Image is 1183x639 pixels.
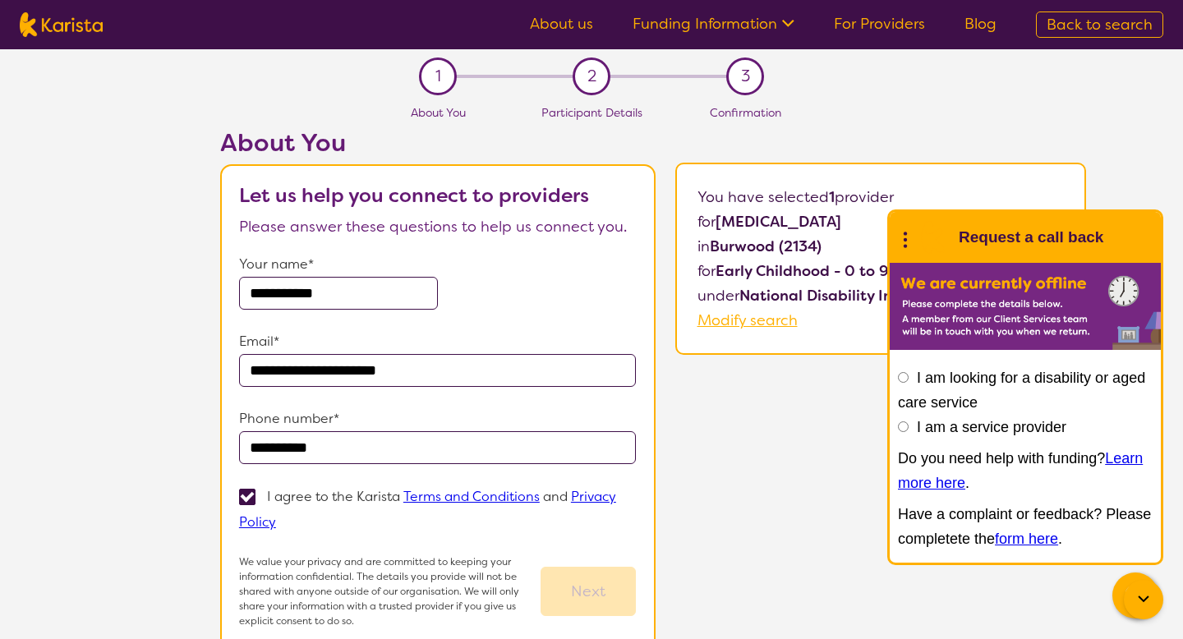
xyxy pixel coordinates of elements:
[435,64,441,89] span: 1
[959,225,1103,250] h1: Request a call back
[710,237,822,256] b: Burwood (2134)
[710,105,781,120] span: Confirmation
[697,283,1065,308] p: under .
[220,128,656,158] h2: About You
[697,234,1065,259] p: in
[898,446,1153,495] p: Do you need help with funding? .
[239,182,589,209] b: Let us help you connect to providers
[1036,11,1163,38] a: Back to search
[239,554,541,628] p: We value your privacy and are committed to keeping your information confidential. The details you...
[916,221,949,254] img: Karista
[697,209,1065,234] p: for
[741,64,750,89] span: 3
[541,105,642,120] span: Participant Details
[697,185,1065,209] p: You have selected provider
[995,531,1058,547] a: form here
[20,12,103,37] img: Karista logo
[829,187,835,207] b: 1
[898,370,1145,411] label: I am looking for a disability or aged care service
[239,214,637,239] p: Please answer these questions to help us connect you.
[239,407,637,431] p: Phone number*
[403,488,540,505] a: Terms and Conditions
[239,252,637,277] p: Your name*
[964,14,997,34] a: Blog
[716,212,841,232] b: [MEDICAL_DATA]
[917,419,1066,435] label: I am a service provider
[716,261,889,281] b: Early Childhood - 0 to 9
[834,14,925,34] a: For Providers
[587,64,596,89] span: 2
[239,488,616,531] a: Privacy Policy
[898,502,1153,551] p: Have a complaint or feedback? Please completete the .
[697,310,798,330] a: Modify search
[1047,15,1153,34] span: Back to search
[239,488,616,531] p: I agree to the Karista and
[239,329,637,354] p: Email*
[890,263,1161,350] img: Karista offline chat form to request call back
[633,14,794,34] a: Funding Information
[1112,572,1158,618] button: Channel Menu
[530,14,593,34] a: About us
[739,286,1061,306] b: National Disability Insurance Scheme (NDIS)
[411,105,466,120] span: About You
[697,259,1065,283] p: for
